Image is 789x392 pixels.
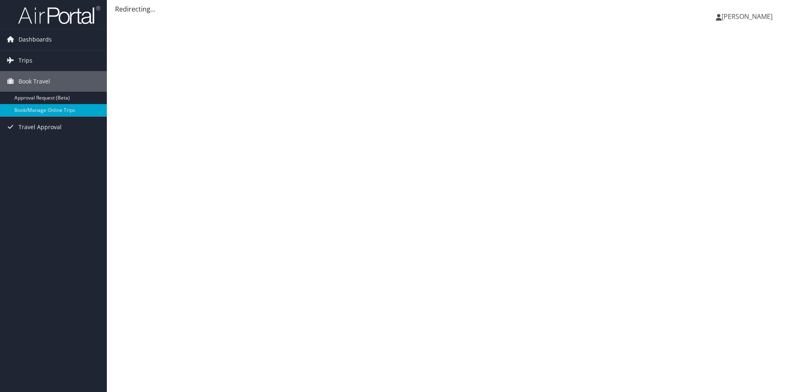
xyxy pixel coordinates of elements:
[722,12,773,21] span: [PERSON_NAME]
[18,117,62,137] span: Travel Approval
[18,5,100,25] img: airportal-logo.png
[18,71,50,92] span: Book Travel
[18,50,32,71] span: Trips
[716,4,781,29] a: [PERSON_NAME]
[18,29,52,50] span: Dashboards
[115,4,781,14] div: Redirecting...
